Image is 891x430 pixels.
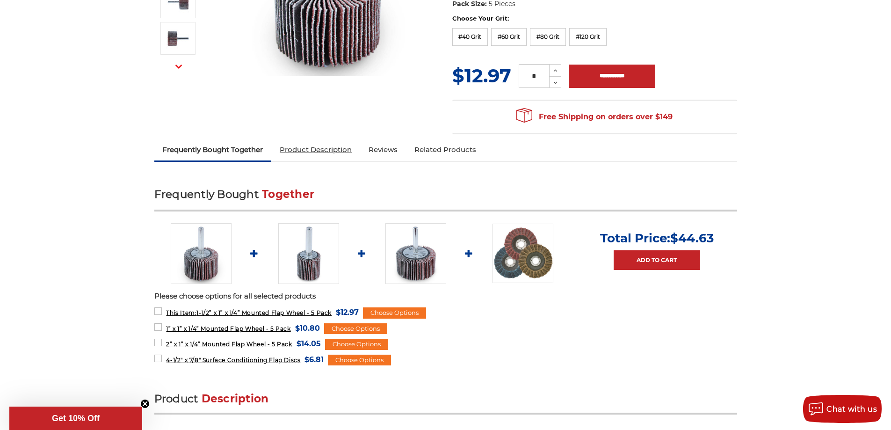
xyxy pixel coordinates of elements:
a: Frequently Bought Together [154,139,272,160]
div: Get 10% OffClose teaser [9,407,142,430]
span: Free Shipping on orders over $149 [516,108,673,126]
div: Choose Options [325,339,388,350]
span: Together [262,188,314,201]
span: $10.80 [295,322,320,335]
strong: This Item: [166,309,196,316]
span: Chat with us [826,405,877,414]
span: 1-1/2” x 1” x 1/4” Mounted Flap Wheel - 5 Pack [166,309,332,316]
button: Chat with us [803,395,882,423]
a: Product Description [271,139,360,160]
span: 1” x 1” x 1/4” Mounted Flap Wheel - 5 Pack [166,325,290,332]
p: Please choose options for all selected products [154,291,737,302]
a: Reviews [360,139,406,160]
button: Next [167,57,190,77]
a: Related Products [406,139,485,160]
div: Choose Options [328,355,391,366]
a: Add to Cart [614,250,700,270]
div: Choose Options [324,323,387,335]
span: $12.97 [336,306,359,319]
p: Total Price: [600,231,714,246]
span: $44.63 [670,231,714,246]
img: 1-1/2” x 1” x 1/4” Mounted Flap Wheel - 5 Pack [167,27,190,50]
div: Choose Options [363,307,426,319]
span: Description [202,392,269,405]
span: $12.97 [452,64,511,87]
span: Frequently Bought [154,188,259,201]
span: 4-1/2" x 7/8" Surface Conditioning Flap Discs [166,357,300,364]
img: 1-1/2” x 1” x 1/4” Mounted Flap Wheel - 5 Pack [171,223,232,284]
span: $14.05 [297,337,321,350]
button: Close teaser [140,399,150,408]
span: Get 10% Off [52,414,100,423]
label: Choose Your Grit: [452,14,737,23]
span: 2” x 1” x 1/4” Mounted Flap Wheel - 5 Pack [166,341,292,348]
span: Product [154,392,198,405]
span: $6.81 [304,353,324,366]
